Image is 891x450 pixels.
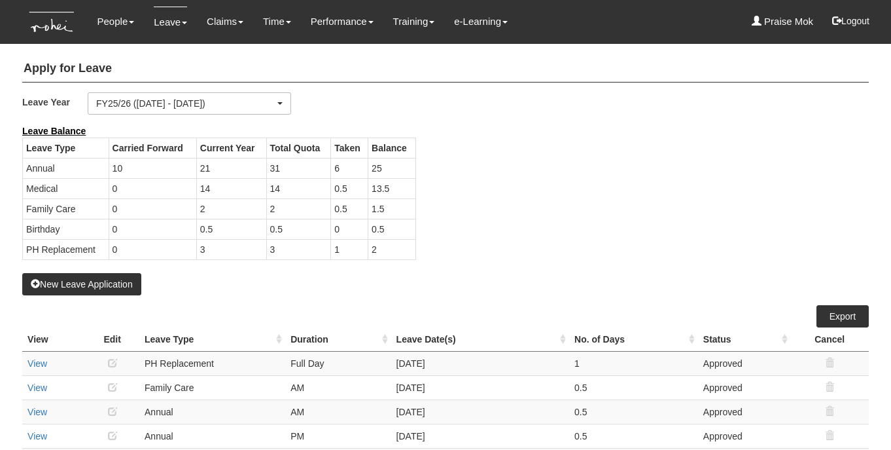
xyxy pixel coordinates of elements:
[85,328,139,352] th: Edit
[391,400,569,424] td: [DATE]
[22,328,85,352] th: View
[196,158,266,178] td: 21
[569,424,698,448] td: 0.5
[109,219,196,239] td: 0
[698,328,791,352] th: Status : activate to sort column ascending
[285,351,391,375] td: Full Day
[368,138,416,158] th: Balance
[569,328,698,352] th: No. of Days : activate to sort column ascending
[109,138,196,158] th: Carried Forward
[391,351,569,375] td: [DATE]
[311,7,374,37] a: Performance
[368,158,416,178] td: 25
[331,178,368,198] td: 0.5
[368,178,416,198] td: 13.5
[139,351,285,375] td: PH Replacement
[27,431,47,441] a: View
[331,138,368,158] th: Taken
[391,328,569,352] th: Leave Date(s) : activate to sort column ascending
[331,198,368,219] td: 0.5
[391,424,569,448] td: [DATE]
[23,138,109,158] th: Leave Type
[285,328,391,352] th: Duration : activate to sort column ascending
[22,56,869,83] h4: Apply for Leave
[196,239,266,259] td: 3
[22,126,86,136] b: Leave Balance
[331,239,368,259] td: 1
[22,273,141,295] button: New Leave Application
[266,158,331,178] td: 31
[285,375,391,400] td: AM
[368,219,416,239] td: 0.5
[698,424,791,448] td: Approved
[109,198,196,219] td: 0
[263,7,291,37] a: Time
[285,400,391,424] td: AM
[391,375,569,400] td: [DATE]
[139,424,285,448] td: Annual
[285,424,391,448] td: PM
[23,198,109,219] td: Family Care
[196,219,266,239] td: 0.5
[698,375,791,400] td: Approved
[266,219,331,239] td: 0.5
[207,7,243,37] a: Claims
[331,158,368,178] td: 6
[139,328,285,352] th: Leave Type : activate to sort column ascending
[109,158,196,178] td: 10
[816,305,869,328] a: Export
[23,158,109,178] td: Annual
[88,92,291,115] button: FY25/26 ([DATE] - [DATE])
[97,7,135,37] a: People
[22,92,88,111] label: Leave Year
[109,178,196,198] td: 0
[154,7,187,37] a: Leave
[196,198,266,219] td: 2
[196,178,266,198] td: 14
[23,178,109,198] td: Medical
[23,239,109,259] td: PH Replacement
[27,407,47,417] a: View
[266,239,331,259] td: 3
[698,400,791,424] td: Approved
[569,400,698,424] td: 0.5
[23,219,109,239] td: Birthday
[139,400,285,424] td: Annual
[368,239,416,259] td: 2
[27,383,47,393] a: View
[823,5,879,37] button: Logout
[368,198,416,219] td: 1.5
[698,351,791,375] td: Approved
[266,178,331,198] td: 14
[196,138,266,158] th: Current Year
[266,198,331,219] td: 2
[569,375,698,400] td: 0.5
[139,375,285,400] td: Family Care
[266,138,331,158] th: Total Quota
[109,239,196,259] td: 0
[393,7,435,37] a: Training
[454,7,508,37] a: e-Learning
[96,97,275,110] div: FY25/26 ([DATE] - [DATE])
[27,358,47,369] a: View
[836,398,878,437] iframe: chat widget
[331,219,368,239] td: 0
[569,351,698,375] td: 1
[791,328,869,352] th: Cancel
[752,7,813,37] a: Praise Mok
